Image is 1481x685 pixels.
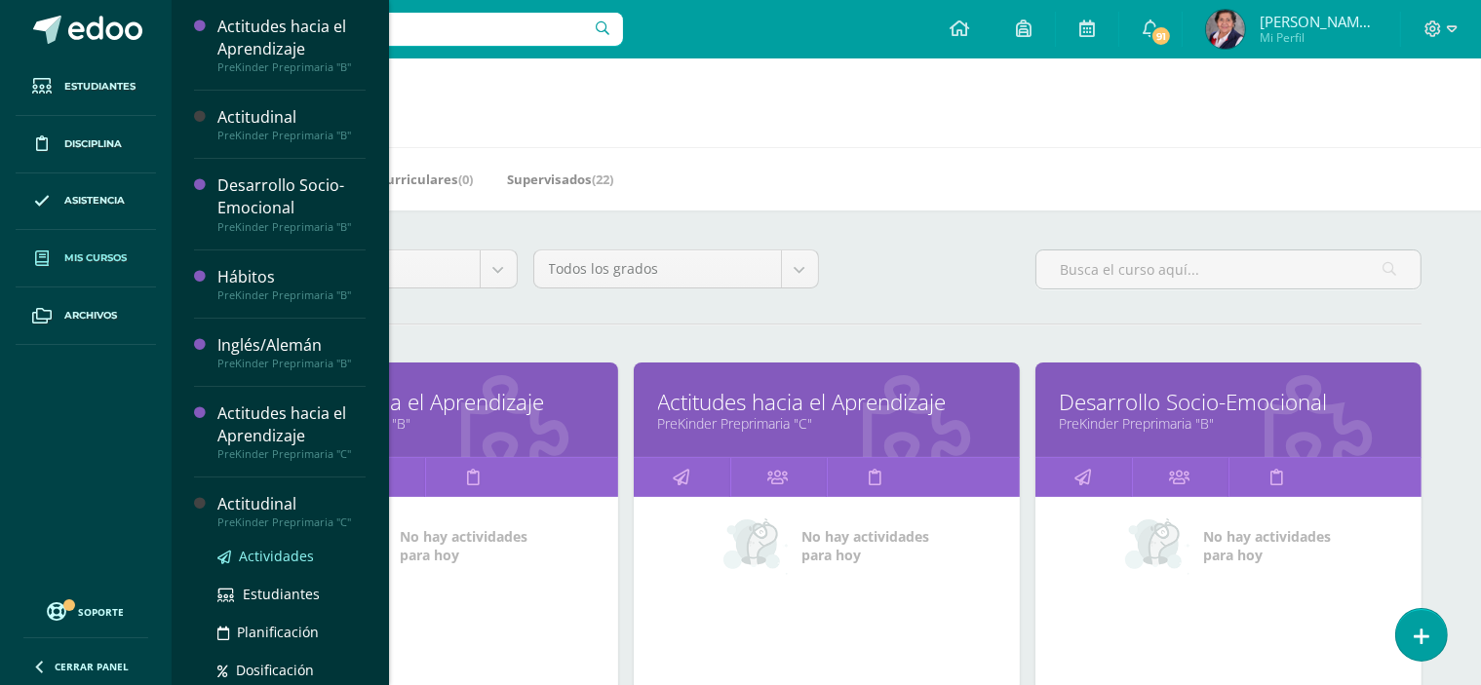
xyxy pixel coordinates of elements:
[1203,527,1331,564] span: No hay actividades para hoy
[723,516,788,575] img: no_activities_small.png
[217,60,366,74] div: PreKinder Preprimaria "B"
[217,659,366,681] a: Dosificación
[801,527,929,564] span: No hay actividades para hoy
[256,387,594,417] a: Actitudes hacia el Aprendizaje
[243,585,320,603] span: Estudiantes
[184,13,623,46] input: Busca un usuario...
[549,250,766,287] span: Todos los grados
[217,334,366,357] div: Inglés/Alemán
[458,171,473,188] span: (0)
[64,308,117,323] span: Archivos
[16,173,156,231] a: Asistencia
[217,402,366,447] div: Actitudes hacia el Aprendizaje
[217,402,366,461] a: Actitudes hacia el AprendizajePreKinder Preprimaria "C"
[217,266,366,288] div: Hábitos
[217,266,366,302] a: HábitosPreKinder Preprimaria "B"
[534,250,818,287] a: Todos los grados
[217,16,366,60] div: Actitudes hacia el Aprendizaje
[217,493,366,515] div: Actitudinal
[1150,25,1172,47] span: 91
[1060,387,1397,417] a: Desarrollo Socio-Emocional
[507,164,613,195] a: Supervisados(22)
[55,660,129,673] span: Cerrar panel
[217,16,366,74] a: Actitudes hacia el AprendizajePreKinder Preprimaria "B"
[237,623,319,641] span: Planificación
[217,545,366,567] a: Actividades
[217,129,366,142] div: PreKinder Preprimaria "B"
[239,547,314,565] span: Actividades
[217,621,366,643] a: Planificación
[217,174,366,233] a: Desarrollo Socio-EmocionalPreKinder Preprimaria "B"
[658,387,995,417] a: Actitudes hacia el Aprendizaje
[217,334,366,370] a: Inglés/AlemánPreKinder Preprimaria "B"
[64,79,136,95] span: Estudiantes
[64,193,125,209] span: Asistencia
[217,583,366,605] a: Estudiantes
[1060,414,1397,433] a: PreKinder Preprimaria "B"
[1206,10,1245,49] img: 80ba695ae3ec58976257e87d314703d2.png
[217,515,366,529] div: PreKinder Preprimaria "C"
[217,357,366,370] div: PreKinder Preprimaria "B"
[658,414,995,433] a: PreKinder Preprimaria "C"
[217,174,366,219] div: Desarrollo Socio-Emocional
[64,250,127,266] span: Mis cursos
[16,287,156,345] a: Archivos
[256,414,594,433] a: PreKinder Preprimaria "B"
[64,136,122,152] span: Disciplina
[320,164,473,195] a: Mis Extracurriculares(0)
[1036,250,1421,288] input: Busca el curso aquí...
[217,447,366,461] div: PreKinder Preprimaria "C"
[217,493,366,529] a: ActitudinalPreKinder Preprimaria "C"
[1125,516,1189,575] img: no_activities_small.png
[79,605,125,619] span: Soporte
[23,597,148,624] a: Soporte
[217,106,366,142] a: ActitudinalPreKinder Preprimaria "B"
[16,230,156,287] a: Mis cursos
[217,220,366,234] div: PreKinder Preprimaria "B"
[1260,29,1377,46] span: Mi Perfil
[16,116,156,173] a: Disciplina
[592,171,613,188] span: (22)
[236,661,314,679] span: Dosificación
[217,288,366,302] div: PreKinder Preprimaria "B"
[16,58,156,116] a: Estudiantes
[217,106,366,129] div: Actitudinal
[1260,12,1377,31] span: [PERSON_NAME] [PERSON_NAME]
[400,527,527,564] span: No hay actividades para hoy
